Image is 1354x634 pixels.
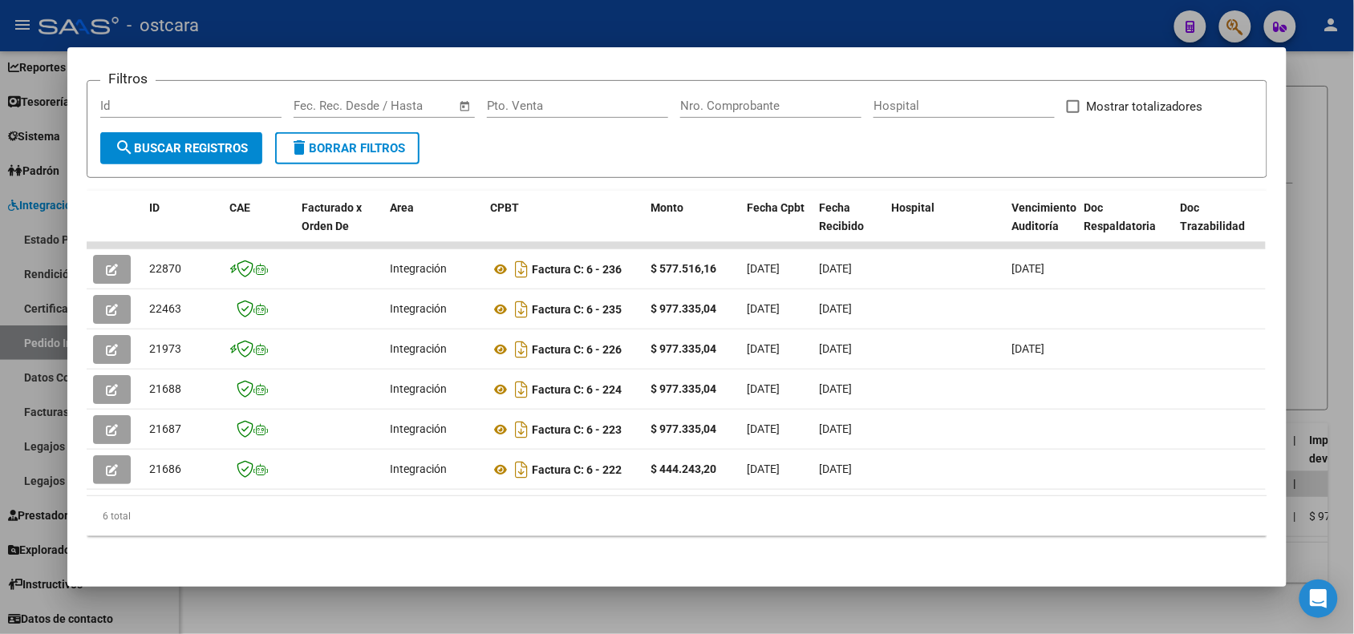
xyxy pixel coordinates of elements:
span: Hospital [891,201,934,214]
datatable-header-cell: Facturado x Orden De [295,191,383,261]
span: Integración [390,342,447,355]
span: Integración [390,302,447,315]
mat-icon: search [115,138,134,157]
span: 21973 [149,342,181,355]
datatable-header-cell: Monto [644,191,740,261]
span: [DATE] [747,382,780,395]
span: Monto [651,201,683,214]
i: Descargar documento [511,256,532,282]
button: Open calendar [456,97,474,115]
input: End date [360,99,438,113]
i: Descargar documento [511,297,532,322]
strong: Factura C: 6 - 223 [532,423,622,436]
datatable-header-cell: Doc Trazabilidad [1174,191,1270,261]
span: [DATE] [747,462,780,475]
span: Borrar Filtros [290,141,405,155]
span: 21688 [149,382,181,395]
span: [DATE] [747,422,780,435]
span: [DATE] [819,462,852,475]
div: Open Intercom Messenger [1299,579,1338,618]
span: Mostrar totalizadores [1086,97,1202,116]
span: Integración [390,382,447,395]
span: [DATE] [819,422,852,435]
span: Fecha Cpbt [747,201,805,214]
strong: $ 977.335,04 [651,422,716,435]
strong: Factura C: 6 - 236 [532,263,622,276]
span: CPBT [490,201,519,214]
span: Integración [390,422,447,435]
span: Facturado x Orden De [302,201,362,232]
div: 6 total [87,496,1267,536]
datatable-header-cell: CPBT [484,191,644,261]
span: Fecha Recibido [819,201,864,232]
span: 21687 [149,422,181,435]
span: 22463 [149,302,181,315]
span: Vencimiento Auditoría [1011,201,1076,232]
span: Doc Trazabilidad [1180,201,1245,232]
span: Buscar Registros [115,141,248,155]
span: CAE [229,201,250,214]
strong: $ 577.516,16 [651,262,716,275]
datatable-header-cell: ID [143,191,223,261]
datatable-header-cell: Vencimiento Auditoría [1005,191,1077,261]
span: Integración [390,262,447,275]
span: [DATE] [747,302,780,315]
i: Descargar documento [511,417,532,442]
button: Buscar Registros [100,132,262,164]
datatable-header-cell: Doc Respaldatoria [1077,191,1174,261]
span: [DATE] [819,382,852,395]
strong: $ 444.243,20 [651,462,716,475]
strong: $ 977.335,04 [651,382,716,395]
strong: Factura C: 6 - 226 [532,343,622,356]
span: Area [390,201,414,214]
datatable-header-cell: Fecha Cpbt [740,191,813,261]
span: [DATE] [1011,342,1044,355]
h3: Filtros [100,68,156,89]
datatable-header-cell: Hospital [885,191,1005,261]
mat-icon: delete [290,138,309,157]
span: [DATE] [747,342,780,355]
span: Integración [390,462,447,475]
i: Descargar documento [511,457,532,483]
datatable-header-cell: Fecha Recibido [813,191,885,261]
strong: Factura C: 6 - 222 [532,463,622,476]
i: Descargar documento [511,337,532,362]
span: [DATE] [819,302,852,315]
i: Descargar documento [511,377,532,402]
span: [DATE] [819,342,852,355]
span: ID [149,201,160,214]
span: 22870 [149,262,181,275]
span: [DATE] [1011,262,1044,275]
span: 21686 [149,462,181,475]
datatable-header-cell: CAE [223,191,295,261]
strong: $ 977.335,04 [651,302,716,315]
input: Start date [294,99,346,113]
datatable-header-cell: Area [383,191,484,261]
strong: Factura C: 6 - 224 [532,383,622,396]
span: [DATE] [819,262,852,275]
strong: Factura C: 6 - 235 [532,303,622,316]
span: Doc Respaldatoria [1084,201,1156,232]
span: [DATE] [747,262,780,275]
strong: $ 977.335,04 [651,342,716,355]
button: Borrar Filtros [275,132,420,164]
